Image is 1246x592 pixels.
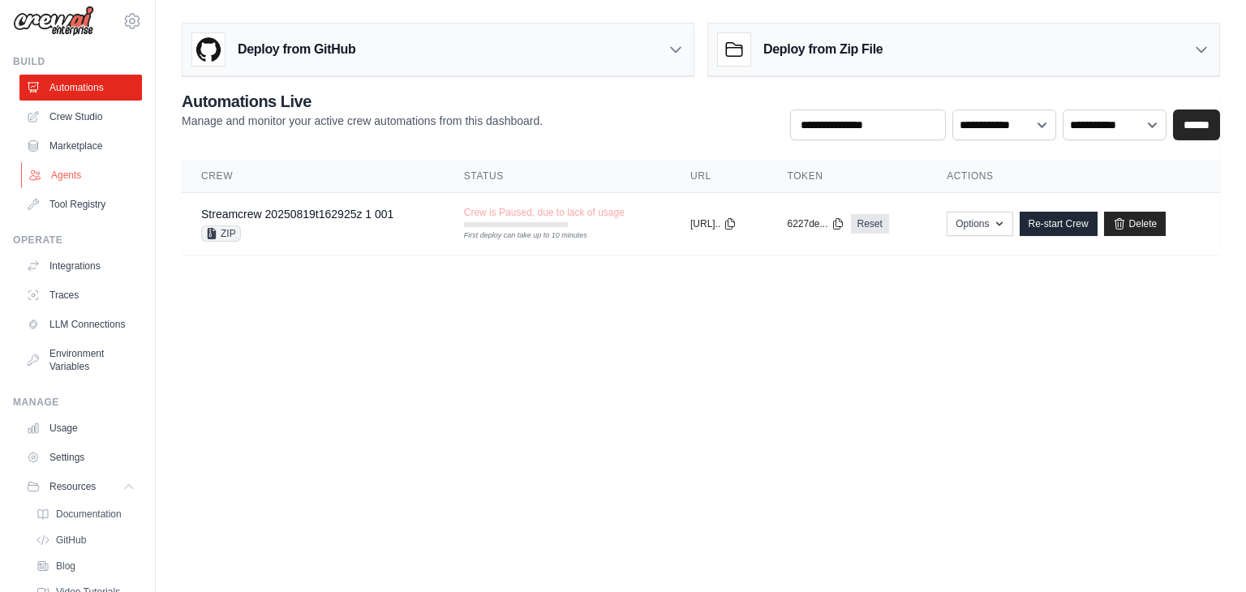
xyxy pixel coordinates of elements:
button: Resources [19,474,142,500]
a: Re-start Crew [1020,212,1098,236]
a: Settings [19,444,142,470]
h3: Deploy from Zip File [763,40,883,59]
button: 6227de... [787,217,844,230]
div: First deploy can take up to 10 minutes [464,230,568,242]
span: Resources [49,480,96,493]
img: Logo [13,6,94,36]
a: Tool Registry [19,191,142,217]
a: Integrations [19,253,142,279]
a: Blog [29,555,142,577]
span: Documentation [56,508,122,521]
h3: Deploy from GitHub [238,40,355,59]
iframe: Chat Widget [1165,514,1246,592]
a: Reset [851,214,889,234]
div: וידג'ט של צ'אט [1165,514,1246,592]
th: Status [445,160,671,193]
span: ZIP [201,225,241,242]
p: Manage and monitor your active crew automations from this dashboard. [182,113,543,129]
th: URL [671,160,768,193]
span: GitHub [56,534,86,547]
div: Manage [13,396,142,409]
a: GitHub [29,529,142,551]
a: Documentation [29,503,142,526]
span: Crew is Paused, due to lack of usage [464,206,625,219]
th: Crew [182,160,445,193]
a: Agents [21,162,144,188]
h2: Automations Live [182,90,543,113]
th: Actions [927,160,1220,193]
a: Usage [19,415,142,441]
a: Crew Studio [19,104,142,130]
div: Build [13,55,142,68]
div: Operate [13,234,142,247]
a: Streamcrew 20250819t162925z 1 001 [201,208,393,221]
img: GitHub Logo [192,33,225,66]
a: Traces [19,282,142,308]
th: Token [767,160,927,193]
button: Options [947,212,1012,236]
a: Environment Variables [19,341,142,380]
a: LLM Connections [19,311,142,337]
a: Marketplace [19,133,142,159]
span: Blog [56,560,75,573]
a: Automations [19,75,142,101]
a: Delete [1104,212,1167,236]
